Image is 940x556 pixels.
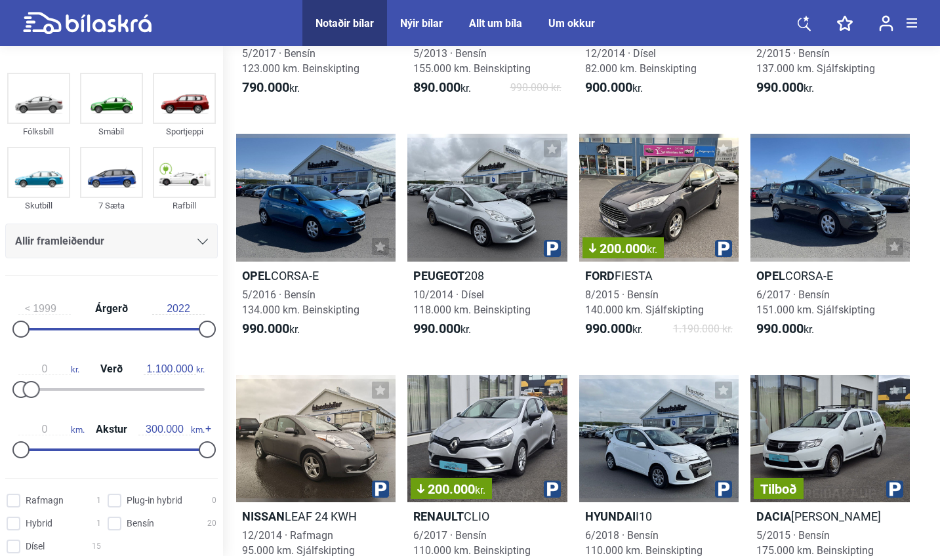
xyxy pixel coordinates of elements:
span: kr. [585,321,643,337]
span: kr. [475,484,485,496]
a: Allt um bíla [469,17,522,30]
div: Sportjeppi [153,124,216,139]
a: Peugeot20810/2014 · Dísel118.000 km. Beinskipting990.000kr. [407,134,567,349]
span: Tilboð [760,483,797,496]
h2: [PERSON_NAME] [750,509,910,524]
a: OpelCORSA-E6/2017 · Bensín151.000 km. Sjálfskipting990.000kr. [750,134,910,349]
span: Árgerð [92,304,131,314]
span: 5/2013 · Bensín 155.000 km. Beinskipting [413,47,531,75]
span: 15 [92,540,101,553]
div: Fólksbíll [7,124,70,139]
b: Renault [413,509,464,523]
img: parking.png [715,240,732,257]
div: Skutbíll [7,198,70,213]
h2: 208 [407,268,567,283]
b: 990.000 [585,321,632,336]
b: Dacia [756,509,791,523]
span: Bensín [127,517,154,530]
span: km. [18,424,85,435]
span: Akstur [92,424,131,435]
b: Nissan [242,509,285,523]
b: Hyundai [585,509,636,523]
span: Hybrid [26,517,52,530]
h2: I10 [579,509,739,524]
span: kr. [242,321,300,337]
h2: FIESTA [579,268,739,283]
b: 990.000 [756,321,804,336]
span: kr. [242,80,300,96]
span: Plug-in hybrid [127,494,182,507]
span: Allir framleiðendur [15,232,104,250]
a: 200.000kr.FordFIESTA8/2015 · Bensín140.000 km. Sjálfskipting990.000kr.1.190.000 kr. [579,134,739,349]
span: Dísel [26,540,45,553]
span: kr. [144,363,205,375]
span: 6/2017 · Bensín 151.000 km. Sjálfskipting [756,288,875,316]
h2: CORSA-E [750,268,910,283]
img: parking.png [544,240,561,257]
span: 200.000 [417,483,485,496]
img: parking.png [715,481,732,498]
span: 990.000 kr. [510,80,562,96]
span: kr. [756,80,814,96]
span: 2/2015 · Bensín 137.000 km. Sjálfskipting [756,47,875,75]
h2: LEAF 24 KWH [236,509,396,524]
span: kr. [413,321,471,337]
b: Peugeot [413,269,464,283]
a: Notaðir bílar [316,17,374,30]
a: Um okkur [548,17,595,30]
span: 5/2016 · Bensín 134.000 km. Beinskipting [242,288,359,316]
img: user-login.svg [879,15,893,31]
span: 10/2014 · Dísel 118.000 km. Beinskipting [413,288,531,316]
span: 1.190.000 kr. [673,321,733,337]
b: 900.000 [585,79,632,95]
h2: CLIO [407,509,567,524]
b: 990.000 [242,321,289,336]
span: kr. [756,321,814,337]
div: Rafbíll [153,198,216,213]
span: 12/2014 · Dísel 82.000 km. Beinskipting [585,47,697,75]
b: Opel [242,269,271,283]
img: parking.png [544,481,561,498]
span: 1 [96,517,101,530]
span: 8/2015 · Bensín 140.000 km. Sjálfskipting [585,288,704,316]
div: Smábíl [80,124,143,139]
span: km. [138,424,205,435]
span: Verð [97,364,126,374]
img: parking.png [886,481,903,498]
span: Rafmagn [26,494,64,507]
span: kr. [647,243,657,256]
span: 1 [96,494,101,507]
b: 890.000 [413,79,460,95]
span: 5/2017 · Bensín 123.000 km. Beinskipting [242,47,359,75]
a: OpelCORSA-E5/2016 · Bensín134.000 km. Beinskipting990.000kr. [236,134,396,349]
span: 0 [212,494,216,507]
span: kr. [413,80,471,96]
b: 990.000 [756,79,804,95]
span: kr. [18,363,79,375]
div: 7 Sæta [80,198,143,213]
b: 790.000 [242,79,289,95]
span: 20 [207,517,216,530]
span: kr. [585,80,643,96]
img: parking.png [372,481,389,498]
span: 200.000 [589,242,657,255]
a: Nýir bílar [400,17,443,30]
b: Ford [585,269,615,283]
b: 990.000 [413,321,460,336]
b: Opel [756,269,785,283]
h2: CORSA-E [236,268,396,283]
